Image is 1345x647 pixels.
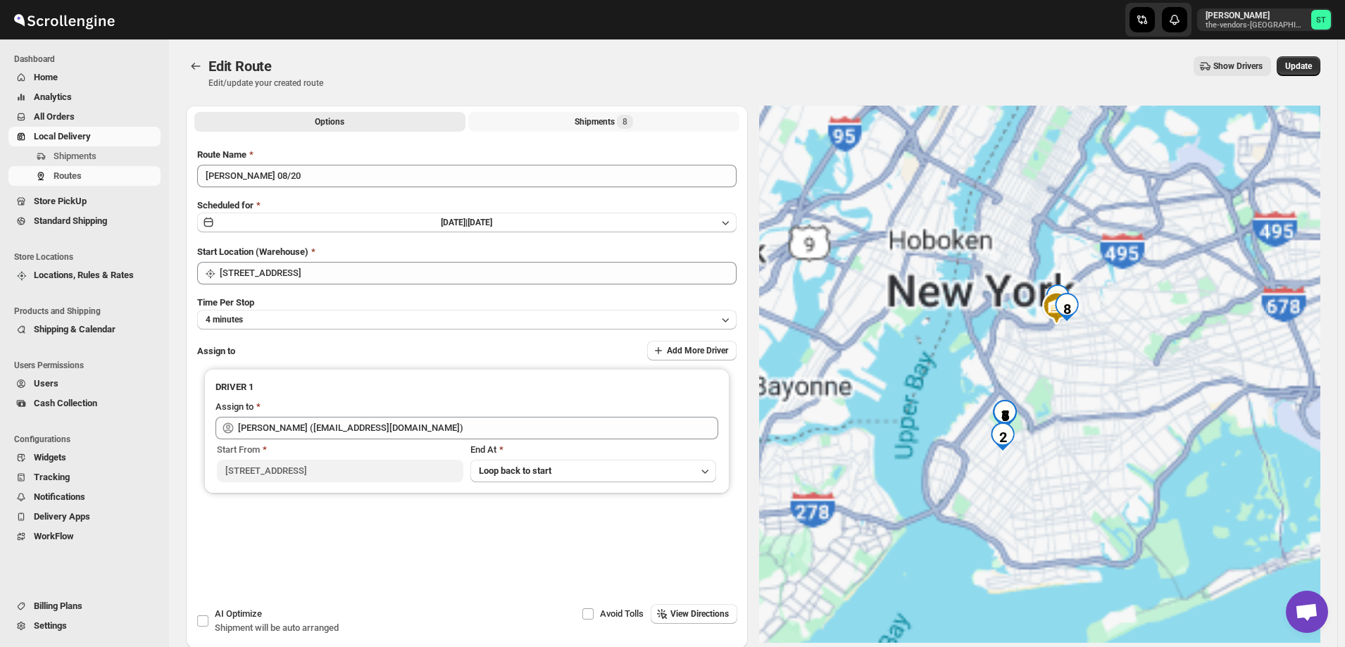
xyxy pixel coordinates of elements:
[1206,21,1306,30] p: the-vendors-[GEOGRAPHIC_DATA]
[34,620,67,631] span: Settings
[34,324,115,334] span: Shipping & Calendar
[34,215,107,226] span: Standard Shipping
[238,417,718,439] input: Search assignee
[468,218,492,227] span: [DATE]
[34,270,134,280] span: Locations, Rules & Rates
[8,68,161,87] button: Home
[8,527,161,546] button: WorkFlow
[186,137,748,581] div: All Route Options
[670,608,729,620] span: View Directions
[34,531,74,541] span: WorkFlow
[34,72,58,82] span: Home
[34,472,70,482] span: Tracking
[441,218,468,227] span: [DATE] |
[54,151,96,161] span: Shipments
[34,196,87,206] span: Store PickUp
[14,360,162,371] span: Users Permissions
[8,507,161,527] button: Delivery Apps
[575,115,633,129] div: Shipments
[14,54,162,65] span: Dashboard
[991,407,1019,435] div: 7
[194,112,465,132] button: All Route Options
[197,297,254,308] span: Time Per Stop
[8,487,161,507] button: Notifications
[34,111,75,122] span: All Orders
[215,380,718,394] h3: DRIVER 1
[8,107,161,127] button: All Orders
[215,400,254,414] div: Assign to
[470,460,717,482] button: Loop back to start
[1285,61,1312,72] span: Update
[8,448,161,467] button: Widgets
[14,434,162,445] span: Configurations
[197,213,737,232] button: [DATE]|[DATE]
[1206,10,1306,21] p: [PERSON_NAME]
[220,262,737,284] input: Search location
[1277,56,1320,76] button: Update
[600,608,644,619] span: Avoid Tolls
[8,87,161,107] button: Analytics
[989,429,1017,457] div: 2
[623,116,627,127] span: 8
[1311,10,1331,30] span: Simcha Trieger
[1053,300,1081,328] div: 8
[197,310,737,329] button: 4 minutes
[8,394,161,413] button: Cash Collection
[8,374,161,394] button: Users
[197,149,246,160] span: Route Name
[34,511,90,522] span: Delivery Apps
[208,77,323,89] p: Edit/update your created route
[197,346,235,356] span: Assign to
[206,314,243,325] span: 4 minutes
[197,246,308,257] span: Start Location (Warehouse)
[197,200,254,211] span: Scheduled for
[470,443,717,457] div: End At
[34,92,72,102] span: Analytics
[14,306,162,317] span: Products and Shipping
[215,622,339,633] span: Shipment will be auto arranged
[34,491,85,502] span: Notifications
[8,265,161,285] button: Locations, Rules & Rates
[1316,15,1326,25] text: ST
[8,616,161,636] button: Settings
[11,2,117,37] img: ScrollEngine
[8,320,161,339] button: Shipping & Calendar
[1197,8,1332,31] button: User menu
[1213,61,1263,72] span: Show Drivers
[667,345,728,356] span: Add More Driver
[34,398,97,408] span: Cash Collection
[651,604,737,624] button: View Directions
[186,56,206,76] button: Routes
[34,452,66,463] span: Widgets
[479,465,551,476] span: Loop back to start
[468,112,739,132] button: Selected Shipments
[217,444,260,455] span: Start From
[8,166,161,186] button: Routes
[34,131,91,142] span: Local Delivery
[8,467,161,487] button: Tracking
[1194,56,1271,76] button: Show Drivers
[197,165,737,187] input: Eg: Bengaluru Route
[14,251,162,263] span: Store Locations
[1286,591,1328,633] a: Open chat
[215,608,262,619] span: AI Optimize
[208,58,272,75] span: Edit Route
[54,170,82,181] span: Routes
[34,378,58,389] span: Users
[315,116,344,127] span: Options
[8,146,161,166] button: Shipments
[8,596,161,616] button: Billing Plans
[34,601,82,611] span: Billing Plans
[647,341,737,360] button: Add More Driver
